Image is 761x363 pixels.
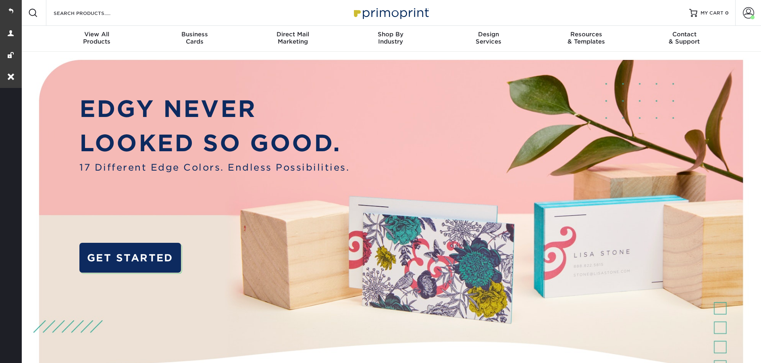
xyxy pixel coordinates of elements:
[439,31,537,38] span: Design
[342,26,440,52] a: Shop ByIndustry
[146,31,244,45] div: Cards
[725,10,729,16] span: 0
[635,26,733,52] a: Contact& Support
[439,26,537,52] a: DesignServices
[537,31,635,38] span: Resources
[79,92,349,126] p: EDGY NEVER
[79,126,349,161] p: LOOKED SO GOOD.
[146,26,244,52] a: BusinessCards
[635,31,733,38] span: Contact
[48,31,146,38] span: View All
[244,31,342,38] span: Direct Mail
[48,31,146,45] div: Products
[635,31,733,45] div: & Support
[146,31,244,38] span: Business
[342,31,440,38] span: Shop By
[48,26,146,52] a: View AllProducts
[53,8,131,18] input: SEARCH PRODUCTS.....
[244,31,342,45] div: Marketing
[342,31,440,45] div: Industry
[79,161,349,174] span: 17 Different Edge Colors. Endless Possibilities.
[701,10,724,17] span: MY CART
[79,243,181,273] a: GET STARTED
[537,31,635,45] div: & Templates
[244,26,342,52] a: Direct MailMarketing
[537,26,635,52] a: Resources& Templates
[439,31,537,45] div: Services
[350,4,431,21] img: Primoprint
